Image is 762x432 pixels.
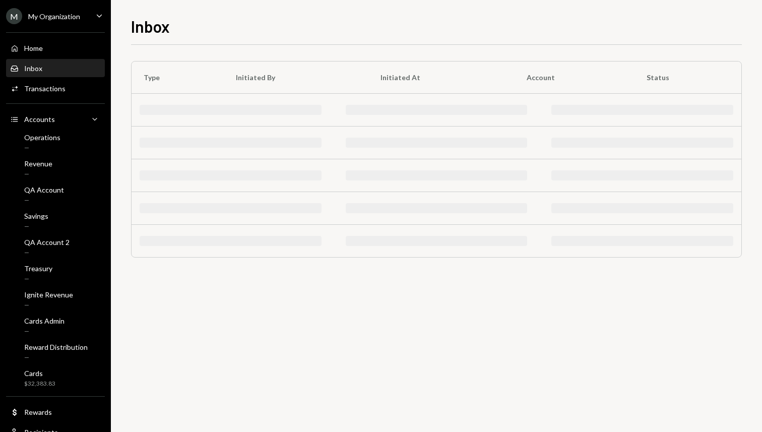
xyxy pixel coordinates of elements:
[28,12,80,21] div: My Organization
[24,144,60,152] div: —
[24,44,43,52] div: Home
[224,61,369,94] th: Initiated By
[6,340,105,364] a: Reward Distribution—
[24,327,65,336] div: —
[6,182,105,207] a: QA Account—
[515,61,634,94] th: Account
[24,408,52,416] div: Rewards
[6,130,105,154] a: Operations—
[6,403,105,421] a: Rewards
[24,290,73,299] div: Ignite Revenue
[634,61,741,94] th: Status
[24,343,88,351] div: Reward Distribution
[24,133,60,142] div: Operations
[24,64,42,73] div: Inbox
[6,39,105,57] a: Home
[24,275,52,283] div: —
[6,110,105,128] a: Accounts
[6,209,105,233] a: Savings—
[24,84,66,93] div: Transactions
[24,222,48,231] div: —
[6,156,105,180] a: Revenue—
[6,8,22,24] div: M
[24,186,64,194] div: QA Account
[24,212,48,220] div: Savings
[24,238,70,246] div: QA Account 2
[24,249,70,257] div: —
[24,159,52,168] div: Revenue
[6,79,105,97] a: Transactions
[24,196,64,205] div: —
[131,16,170,36] h1: Inbox
[24,301,73,310] div: —
[24,380,55,388] div: $32,383.83
[6,235,105,259] a: QA Account 2—
[24,369,55,378] div: Cards
[6,287,105,312] a: Ignite Revenue—
[24,317,65,325] div: Cards Admin
[6,366,105,390] a: Cards$32,383.83
[6,261,105,285] a: Treasury—
[6,314,105,338] a: Cards Admin—
[24,264,52,273] div: Treasury
[24,353,88,362] div: —
[24,170,52,178] div: —
[132,61,224,94] th: Type
[24,115,55,124] div: Accounts
[6,59,105,77] a: Inbox
[368,61,515,94] th: Initiated At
